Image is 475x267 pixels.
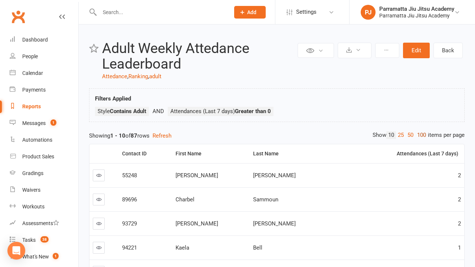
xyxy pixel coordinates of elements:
div: First Name [176,151,244,156]
button: Edit [403,43,430,58]
div: Product Sales [22,154,54,159]
a: Messages 1 [10,115,78,132]
input: Search... [97,7,225,17]
div: Assessments [22,220,59,226]
a: 50 [406,131,415,139]
span: Kaela [176,244,189,251]
span: Style [98,108,146,115]
div: PJ [361,5,376,20]
strong: 87 [131,132,137,139]
div: Last Name [253,151,346,156]
div: Show items per page [373,131,465,139]
span: 55248 [122,172,137,179]
div: Gradings [22,170,43,176]
div: People [22,53,38,59]
span: Bell [253,244,262,251]
a: Waivers [10,182,78,198]
a: Product Sales [10,148,78,165]
span: 89696 [122,196,137,203]
strong: Greater than 0 [235,108,271,115]
span: 38 [40,236,49,243]
a: Payments [10,82,78,98]
div: Showing of rows [89,131,465,140]
strong: Contains Adult [110,108,146,115]
strong: Filters Applied [95,95,131,102]
span: [PERSON_NAME] [253,172,296,179]
a: Tasks 38 [10,232,78,248]
button: Add [234,6,266,19]
a: Automations [10,132,78,148]
a: 25 [396,131,406,139]
a: 10 [386,131,396,139]
span: Charbel [176,196,194,203]
span: , [148,73,149,80]
span: 94221 [122,244,137,251]
span: Attendances (Last 7 days) [170,108,271,115]
div: Reports [22,103,41,109]
div: Automations [22,137,52,143]
a: People [10,48,78,65]
span: , [127,73,128,80]
a: Attedance [102,73,127,80]
span: 93729 [122,220,137,227]
span: 1 [458,244,461,251]
div: Workouts [22,204,45,210]
div: Tasks [22,237,36,243]
a: Assessments [10,215,78,232]
span: 1 [53,253,59,259]
div: Parramatta Jiu Jitsu Academy [379,12,454,19]
span: [PERSON_NAME] [176,172,218,179]
strong: 1 - 10 [110,132,125,139]
span: Sammoun [253,196,278,203]
button: Refresh [153,131,171,140]
span: [PERSON_NAME] [176,220,218,227]
div: Dashboard [22,37,48,43]
div: Attendances (Last 7 days) [356,151,458,156]
span: [PERSON_NAME] [253,220,296,227]
a: Workouts [10,198,78,215]
a: Gradings [10,165,78,182]
div: Payments [22,87,46,93]
span: 2 [458,172,461,179]
div: Parramatta Jiu Jitsu Academy [379,6,454,12]
a: What's New1 [10,248,78,265]
span: Settings [296,4,317,20]
span: 2 [458,196,461,203]
div: Contact ID [122,151,166,156]
div: Open Intercom Messenger [7,242,25,260]
div: Waivers [22,187,40,193]
a: Reports [10,98,78,115]
div: What's New [22,254,49,260]
a: Ranking [128,73,148,80]
a: Dashboard [10,32,78,48]
a: 100 [415,131,428,139]
a: Calendar [10,65,78,82]
a: adult [149,73,161,80]
h2: Adult Weekly Attedance Leaderboard [102,41,296,72]
div: Messages [22,120,46,126]
span: 2 [458,220,461,227]
a: Back [433,43,463,58]
a: Clubworx [9,7,27,26]
span: Add [247,9,256,15]
span: 1 [50,119,56,126]
div: Calendar [22,70,43,76]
